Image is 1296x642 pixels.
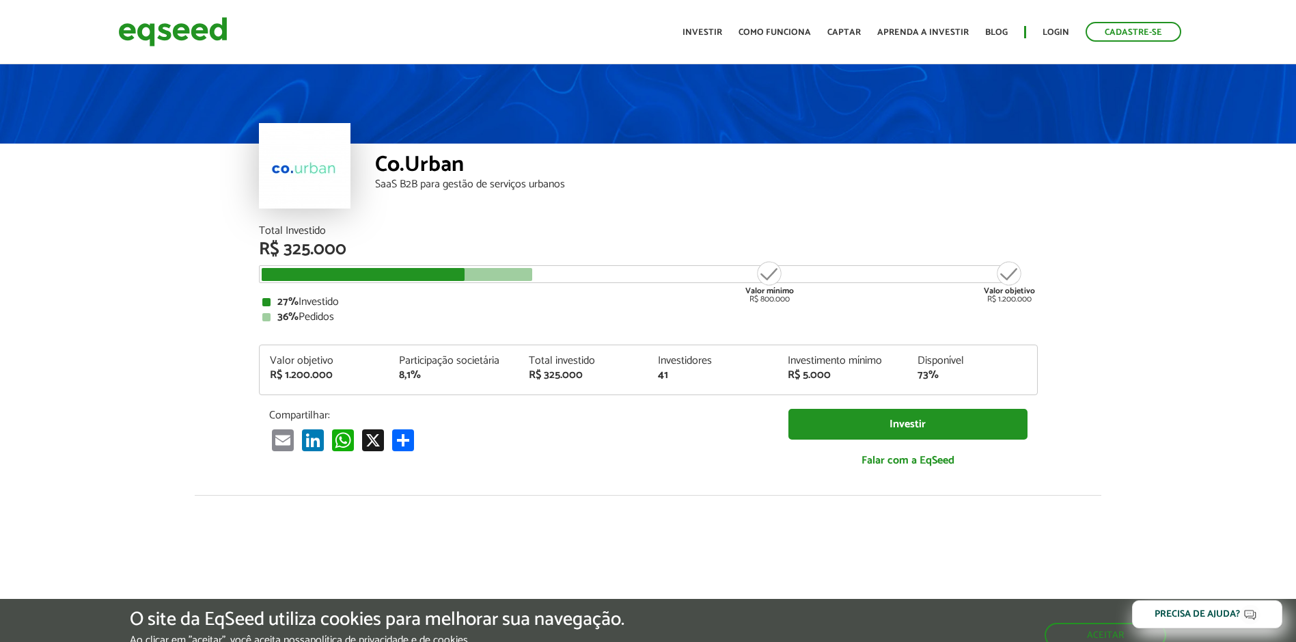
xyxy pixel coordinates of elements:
[399,356,508,366] div: Participação societária
[788,356,897,366] div: Investimento mínimo
[1086,22,1181,42] a: Cadastre-se
[262,297,1034,308] div: Investido
[329,429,357,451] a: WhatsApp
[745,284,794,297] strong: Valor mínimo
[984,284,1035,297] strong: Valor objetivo
[389,429,417,451] a: Compartilhar
[269,429,297,451] a: Email
[269,409,768,422] p: Compartilhar:
[683,28,722,37] a: Investir
[270,370,379,381] div: R$ 1.200.000
[985,28,1008,37] a: Blog
[375,179,1038,190] div: SaaS B2B para gestão de serviços urbanos
[877,28,969,37] a: Aprenda a investir
[259,226,1038,237] div: Total Investido
[984,260,1035,304] div: R$ 1.200.000
[658,356,767,366] div: Investidores
[259,241,1038,258] div: R$ 325.000
[262,312,1034,323] div: Pedidos
[788,446,1028,474] a: Falar com a EqSeed
[918,370,1027,381] div: 73%
[918,356,1027,366] div: Disponível
[277,308,299,326] strong: 36%
[1043,28,1069,37] a: Login
[118,14,228,50] img: EqSeed
[299,429,327,451] a: LinkedIn
[788,370,897,381] div: R$ 5.000
[827,28,861,37] a: Captar
[744,260,795,304] div: R$ 800.000
[399,370,508,381] div: 8,1%
[277,293,299,311] strong: 27%
[529,370,638,381] div: R$ 325.000
[375,154,1038,179] div: Co.Urban
[739,28,811,37] a: Como funciona
[359,429,387,451] a: X
[130,609,624,630] h5: O site da EqSeed utiliza cookies para melhorar sua navegação.
[270,356,379,366] div: Valor objetivo
[529,356,638,366] div: Total investido
[788,409,1028,440] a: Investir
[658,370,767,381] div: 41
